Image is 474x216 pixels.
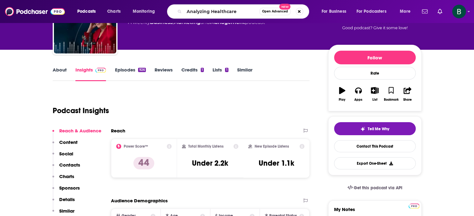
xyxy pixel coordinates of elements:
[368,126,389,131] span: Tell Me Why
[399,83,415,105] button: Share
[403,98,412,102] div: Share
[237,67,252,81] a: Similar
[357,7,386,16] span: For Podcasters
[59,151,73,157] p: Social
[124,144,148,149] h2: Power Score™
[59,208,74,214] p: Similar
[334,83,350,105] button: Play
[360,126,365,131] img: tell me why sparkle
[419,6,430,17] a: Show notifications dropdown
[128,7,163,16] button: open menu
[75,67,106,81] a: InsightsPodchaser Pro
[384,98,398,102] div: Bookmark
[225,68,228,72] div: 1
[255,144,289,149] h2: New Episode Listens
[59,185,80,191] p: Sponsors
[350,83,366,105] button: Apps
[133,7,155,16] span: Monitoring
[138,68,146,72] div: 926
[383,83,399,105] button: Bookmark
[279,4,290,10] span: New
[184,7,259,16] input: Search podcasts, credits, & more...
[334,122,416,135] button: tell me why sparkleTell Me Why
[95,68,106,73] img: Podchaser Pro
[52,173,74,185] button: Charts
[342,25,408,30] span: Good podcast? Give it some love!
[334,67,416,80] div: Rate
[155,67,173,81] a: Reviews
[111,128,125,134] h2: Reach
[395,7,418,16] button: open menu
[173,4,315,19] div: Search podcasts, credits, & more...
[181,67,204,81] a: Credits1
[334,157,416,169] button: Export One-Sheet
[192,159,228,168] h3: Under 2.2k
[354,185,402,191] span: Get this podcast via API
[133,157,154,169] p: 44
[400,7,410,16] span: More
[107,7,121,16] span: Charts
[52,139,78,151] button: Content
[201,68,204,72] div: 1
[409,204,419,209] img: Podchaser Pro
[452,5,466,18] img: User Profile
[115,67,146,81] a: Episodes926
[59,173,74,179] p: Charts
[452,5,466,18] span: Logged in as betsy46033
[409,203,419,209] a: Pro website
[59,162,80,168] p: Contacts
[188,144,223,149] h2: Total Monthly Listens
[59,139,78,145] p: Content
[111,198,168,204] h2: Audience Demographics
[352,7,395,16] button: open menu
[334,51,416,64] button: Follow
[366,83,383,105] button: List
[73,7,104,16] button: open menu
[354,98,362,102] div: Apps
[52,151,73,162] button: Social
[59,196,75,202] p: Details
[317,7,354,16] button: open menu
[342,180,407,195] a: Get this podcast via API
[259,159,294,168] h3: Under 1.1k
[339,98,345,102] div: Play
[452,5,466,18] button: Show profile menu
[59,128,101,134] p: Reach & Audience
[103,7,124,16] a: Charts
[53,67,67,81] a: About
[435,6,445,17] a: Show notifications dropdown
[52,162,80,173] button: Contacts
[372,98,377,102] div: List
[5,6,65,17] img: Podchaser - Follow, Share and Rate Podcasts
[213,67,228,81] a: Lists1
[52,185,80,196] button: Sponsors
[53,106,109,115] h1: Podcast Insights
[77,7,96,16] span: Podcasts
[52,196,75,208] button: Details
[52,128,101,139] button: Reach & Audience
[322,7,346,16] span: For Business
[334,140,416,152] a: Contact This Podcast
[262,10,288,13] span: Open Advanced
[259,8,291,15] button: Open AdvancedNew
